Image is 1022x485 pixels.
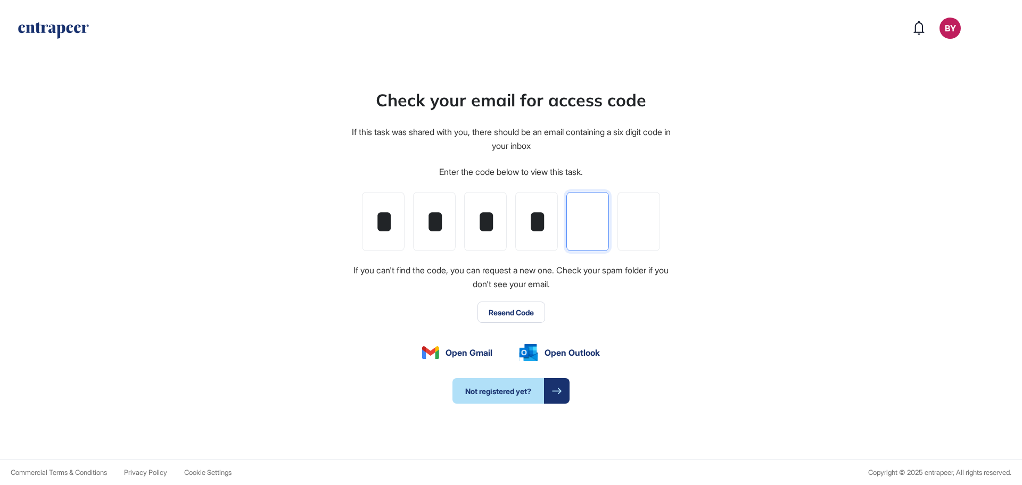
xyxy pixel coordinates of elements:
[452,378,570,404] a: Not registered yet?
[868,469,1011,476] div: Copyright © 2025 entrapeer, All rights reserved.
[11,469,107,476] a: Commercial Terms & Conditions
[184,469,232,476] a: Cookie Settings
[422,346,492,359] a: Open Gmail
[17,22,90,43] a: entrapeer-logo
[452,378,544,404] span: Not registered yet?
[545,346,600,359] span: Open Outlook
[184,468,232,476] span: Cookie Settings
[446,346,492,359] span: Open Gmail
[124,469,167,476] a: Privacy Policy
[376,87,646,113] div: Check your email for access code
[350,264,672,291] div: If you can't find the code, you can request a new one. Check your spam folder if you don't see yo...
[350,126,672,153] div: If this task was shared with you, there should be an email containing a six digit code in your inbox
[939,18,961,39] button: BY
[477,302,545,323] button: Resend Code
[519,344,600,361] a: Open Outlook
[439,165,583,179] div: Enter the code below to view this task.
